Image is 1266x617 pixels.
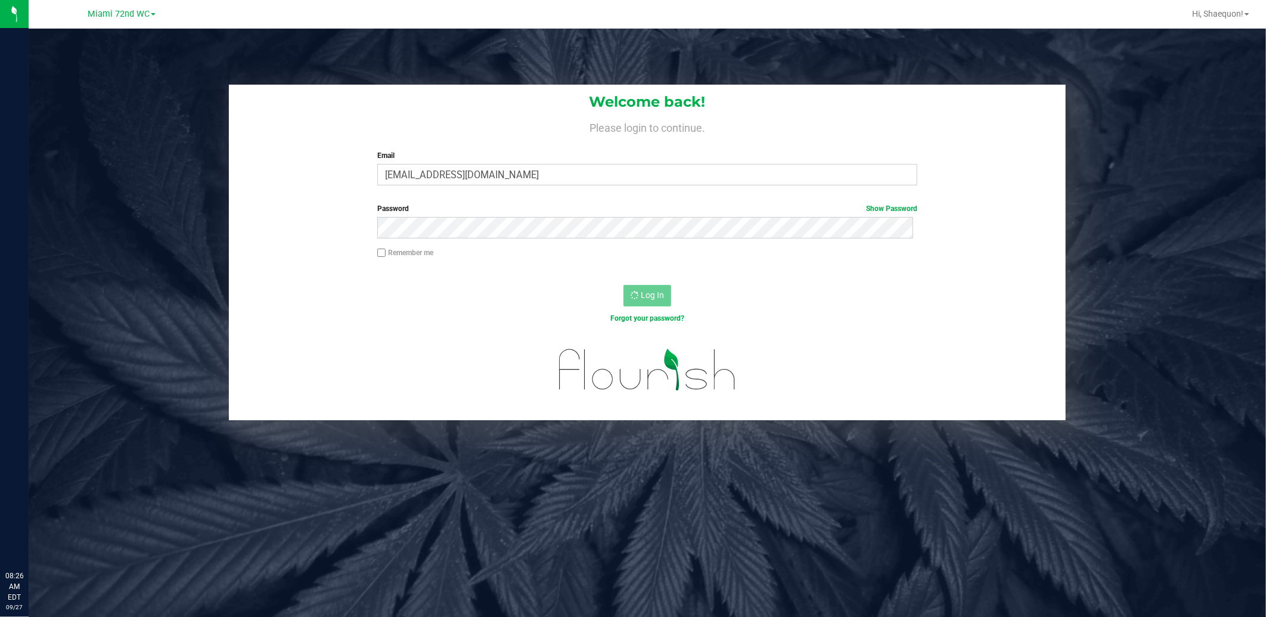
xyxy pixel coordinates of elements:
[377,204,409,213] span: Password
[88,9,150,19] span: Miami 72nd WC
[623,285,671,306] button: Log In
[1192,9,1243,18] span: Hi, Shaequon!
[229,119,1066,134] h4: Please login to continue.
[610,314,684,323] a: Forgot your password?
[377,150,917,161] label: Email
[641,290,664,300] span: Log In
[377,249,386,257] input: Remember me
[5,571,23,603] p: 08:26 AM EDT
[866,204,917,213] a: Show Password
[229,94,1066,110] h1: Welcome back!
[377,247,433,258] label: Remember me
[543,336,752,404] img: flourish_logo.svg
[5,603,23,612] p: 09/27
